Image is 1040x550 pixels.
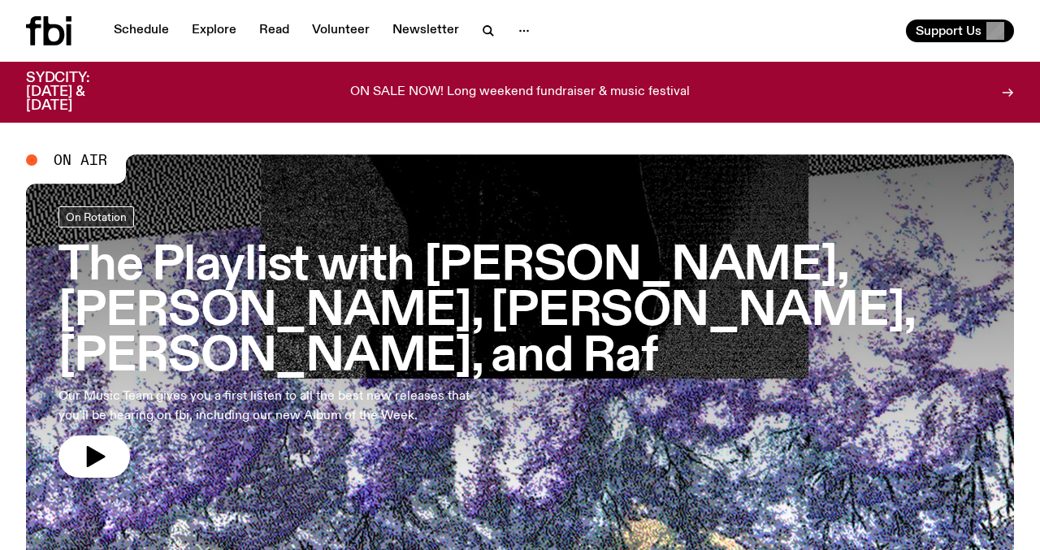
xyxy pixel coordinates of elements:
h3: SYDCITY: [DATE] & [DATE] [26,71,130,113]
a: Read [249,19,299,42]
a: Volunteer [302,19,379,42]
a: Newsletter [383,19,469,42]
span: Support Us [916,24,981,38]
h3: The Playlist with [PERSON_NAME], [PERSON_NAME], [PERSON_NAME], [PERSON_NAME], and Raf [58,244,981,379]
span: On Air [54,153,107,167]
button: Support Us [906,19,1014,42]
a: The Playlist with [PERSON_NAME], [PERSON_NAME], [PERSON_NAME], [PERSON_NAME], and RafOur Music Te... [58,206,981,477]
p: Our Music Team gives you a first listen to all the best new releases that you'll be hearing on fb... [58,387,474,426]
a: Explore [182,19,246,42]
span: On Rotation [66,210,127,223]
a: On Rotation [58,206,134,227]
p: ON SALE NOW! Long weekend fundraiser & music festival [350,85,690,100]
a: Schedule [104,19,179,42]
